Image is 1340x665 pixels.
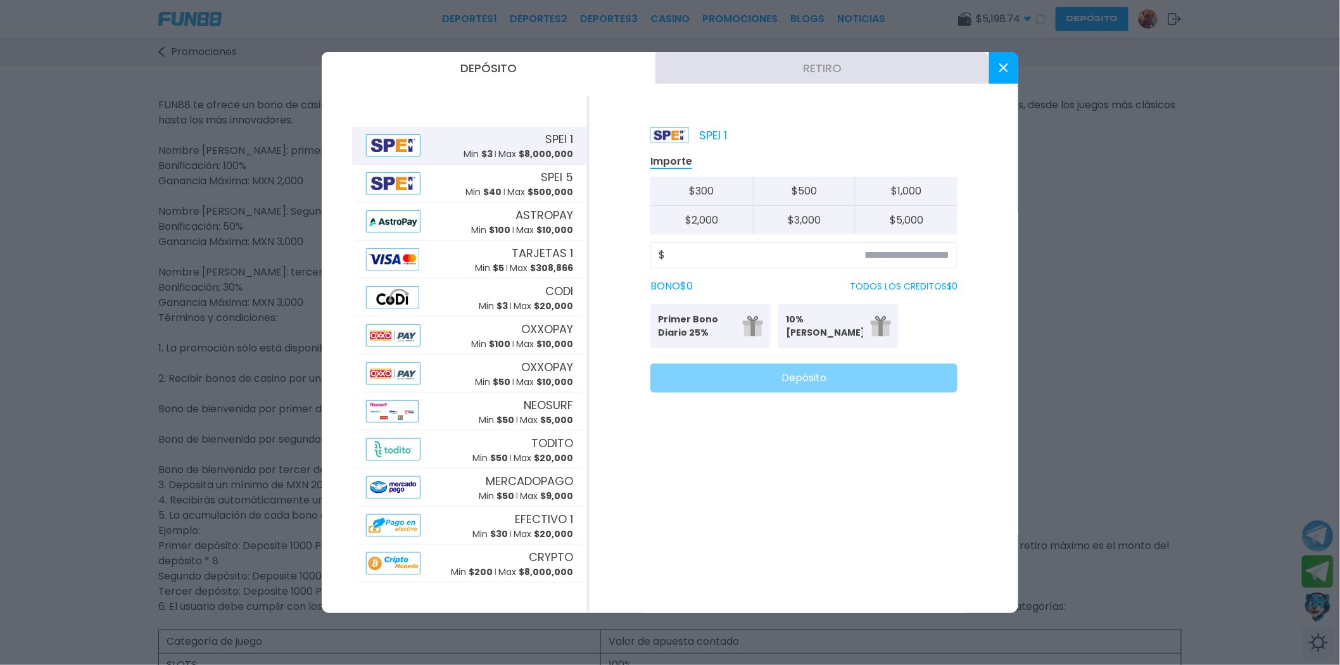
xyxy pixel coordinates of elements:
[490,528,508,540] span: $ 30
[366,514,420,536] img: Alipay
[655,52,989,84] button: Retiro
[493,262,504,274] span: $ 5
[516,338,573,351] p: Max
[650,177,753,206] button: $300
[493,376,510,388] span: $ 50
[650,304,771,348] button: Primer Bono Diario 25%
[536,338,573,350] span: $ 10,000
[520,414,573,427] p: Max
[352,355,587,393] button: AlipayOXXOPAYMin $50Max $10,000
[521,320,573,338] span: OXXOPAY
[479,490,514,503] p: Min
[659,248,665,263] span: $
[524,396,573,414] span: NEOSURF
[540,414,573,426] span: $ 5,000
[496,490,514,502] span: $ 50
[778,304,899,348] button: 10% [PERSON_NAME]
[352,393,587,431] button: AlipayNEOSURFMin $50Max $5,000
[528,186,573,198] span: $ 500,000
[464,148,493,161] p: Min
[472,528,508,541] p: Min
[496,300,508,312] span: $ 3
[490,452,508,464] span: $ 50
[481,148,493,160] span: $ 3
[352,507,587,545] button: AlipayEFECTIVO 1Min $30Max $20,000
[786,313,863,339] p: 10% [PERSON_NAME]
[352,469,587,507] button: AlipayMERCADOPAGOMin $50Max $9,000
[534,528,573,540] span: $ 20,000
[366,438,420,460] img: Alipay
[540,490,573,502] span: $ 9,000
[521,358,573,376] span: OXXOPAY
[516,224,573,237] p: Max
[753,206,856,234] button: $3,000
[498,566,573,579] p: Max
[650,206,753,234] button: $2,000
[352,127,587,165] button: AlipaySPEI 1Min $3Max $8,000,000
[479,300,508,313] p: Min
[512,244,573,262] span: TARJETAS 1
[534,300,573,312] span: $ 20,000
[496,414,514,426] span: $ 50
[650,364,958,393] button: Depósito
[475,262,504,275] p: Min
[514,300,573,313] p: Max
[366,134,420,156] img: Alipay
[531,434,573,452] span: TODITO
[514,452,573,465] p: Max
[483,186,502,198] span: $ 40
[465,186,502,199] p: Min
[515,510,573,528] span: EFECTIVO 1
[352,317,587,355] button: AlipayOXXOPAYMin $100Max $10,000
[451,566,493,579] p: Min
[545,130,573,148] span: SPEI 1
[871,316,891,336] img: gift
[514,528,573,541] p: Max
[650,279,693,294] label: BONO $ 0
[520,490,573,503] p: Max
[530,262,573,274] span: $ 308,866
[541,168,573,186] span: SPEI 5
[366,210,420,232] img: Alipay
[529,548,573,566] span: CRYPTO
[366,552,420,574] img: Alipay
[352,431,587,469] button: AlipayTODITOMin $50Max $20,000
[366,286,419,308] img: Alipay
[471,224,510,237] p: Min
[352,241,587,279] button: AlipayTARJETAS 1Min $5Max $308,866
[475,376,510,389] p: Min
[352,203,587,241] button: AlipayASTROPAYMin $100Max $10,000
[650,127,689,143] img: Platform Logo
[855,206,958,234] button: $5,000
[489,224,510,236] span: $ 100
[519,566,573,578] span: $ 8,000,000
[534,452,573,464] span: $ 20,000
[658,313,735,339] p: Primer Bono Diario 25%
[471,338,510,351] p: Min
[743,316,763,336] img: gift
[352,165,587,203] button: AlipaySPEI 5Min $40Max $500,000
[516,376,573,389] p: Max
[519,148,573,160] span: $ 8,000,000
[536,224,573,236] span: $ 10,000
[322,52,655,84] button: Depósito
[650,127,727,144] p: SPEI 1
[507,186,573,199] p: Max
[352,279,587,317] button: AlipayCODIMin $3Max $20,000
[498,148,573,161] p: Max
[536,376,573,388] span: $ 10,000
[486,472,573,490] span: MERCADOPAGO
[850,280,958,293] p: TODOS LOS CREDITOS $ 0
[366,172,420,194] img: Alipay
[515,206,573,224] span: ASTROPAY
[366,476,420,498] img: Alipay
[545,282,573,300] span: CODI
[366,248,419,270] img: Alipay
[352,545,587,583] button: AlipayCRYPTOMin $200Max $8,000,000
[366,400,419,422] img: Alipay
[753,177,856,206] button: $500
[472,452,508,465] p: Min
[366,362,420,384] img: Alipay
[479,414,514,427] p: Min
[366,324,420,346] img: Alipay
